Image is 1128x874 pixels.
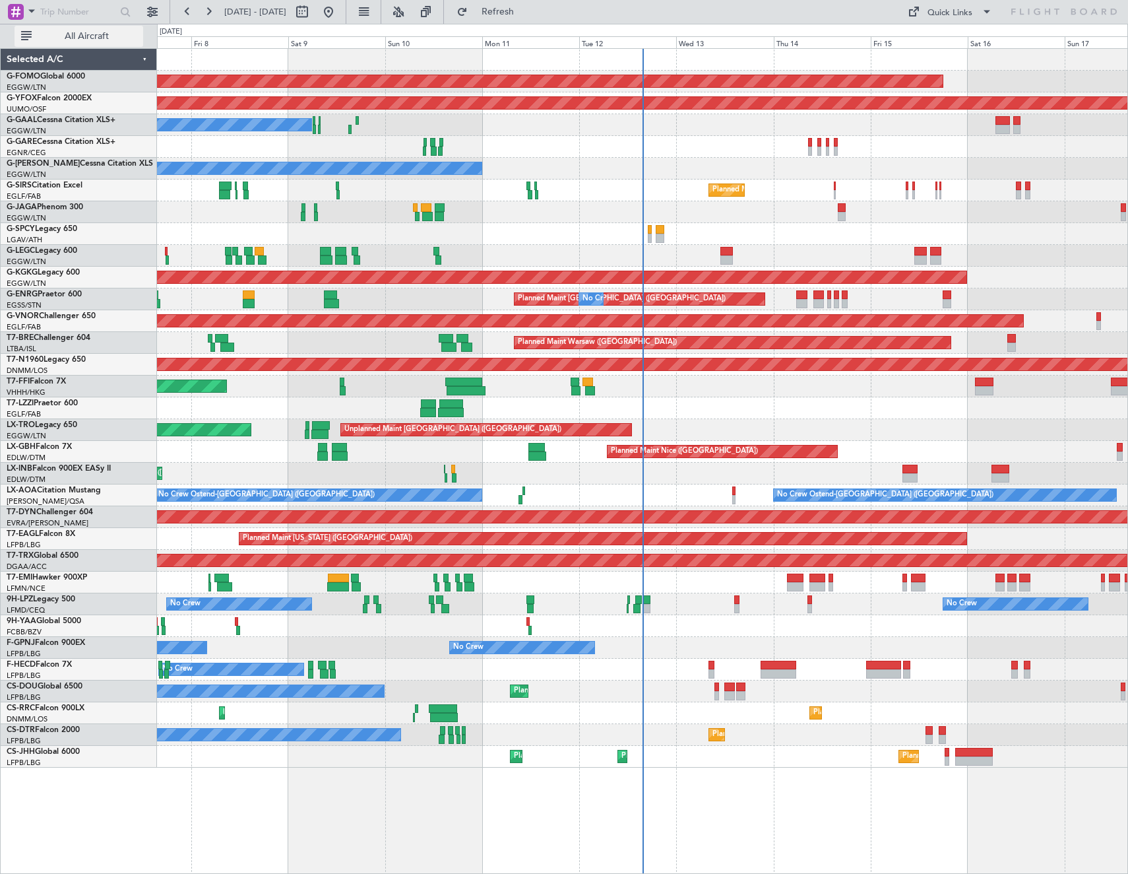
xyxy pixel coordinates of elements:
[81,463,237,483] div: Unplanned Maint Nice ([GEOGRAPHIC_DATA])
[7,126,46,136] a: EGGW/LTN
[813,703,950,723] div: Planned Maint Lagos ([PERSON_NAME])
[7,148,46,158] a: EGNR/CEG
[7,366,47,376] a: DNMM/LOS
[676,36,773,48] div: Wed 13
[7,312,96,320] a: G-VNORChallenger 650
[927,7,972,20] div: Quick Links
[712,725,780,745] div: Planned Maint Sofia
[7,736,41,746] a: LFPB/LBG
[7,182,32,189] span: G-SIRS
[7,552,78,560] a: T7-TRXGlobal 6500
[7,182,82,189] a: G-SIRSCitation Excel
[777,485,993,505] div: No Crew Ostend-[GEOGRAPHIC_DATA] ([GEOGRAPHIC_DATA])
[7,530,75,538] a: T7-EAGLFalcon 8X
[7,409,41,419] a: EGLF/FAB
[7,574,32,582] span: T7-EMI
[621,747,829,766] div: Planned Maint [GEOGRAPHIC_DATA] ([GEOGRAPHIC_DATA])
[871,36,968,48] div: Fri 15
[7,465,32,473] span: LX-INB
[7,322,41,332] a: EGLF/FAB
[7,758,41,768] a: LFPB/LBG
[7,496,84,506] a: [PERSON_NAME]/QSA
[7,269,38,277] span: G-KGKG
[514,681,722,701] div: Planned Maint [GEOGRAPHIC_DATA] ([GEOGRAPHIC_DATA])
[7,290,38,298] span: G-ENRG
[774,36,871,48] div: Thu 14
[385,36,482,48] div: Sun 10
[7,138,115,146] a: G-GARECessna Citation XLS+
[15,26,143,47] button: All Aircraft
[7,562,47,572] a: DGAA/ACC
[7,356,86,364] a: T7-N1960Legacy 650
[7,627,42,637] a: FCBB/BZV
[7,138,37,146] span: G-GARE
[611,442,758,461] div: Planned Maint Nice ([GEOGRAPHIC_DATA])
[901,1,999,22] button: Quick Links
[7,530,39,538] span: T7-EAGL
[7,617,81,625] a: 9H-YAAGlobal 5000
[7,235,42,245] a: LGAV/ATH
[223,703,393,723] div: Planned Maint Larnaca ([GEOGRAPHIC_DATA] Intl)
[7,225,35,233] span: G-SPCY
[7,116,115,124] a: G-GAALCessna Citation XLS+
[7,290,82,298] a: G-ENRGPraetor 600
[7,508,36,516] span: T7-DYN
[7,649,41,659] a: LFPB/LBG
[7,508,93,516] a: T7-DYNChallenger 604
[7,83,46,92] a: EGGW/LTN
[7,453,46,463] a: EDLW/DTM
[7,574,87,582] a: T7-EMIHawker 900XP
[344,420,561,440] div: Unplanned Maint [GEOGRAPHIC_DATA] ([GEOGRAPHIC_DATA])
[7,661,72,669] a: F-HECDFalcon 7X
[7,584,46,593] a: LFMN/NCE
[7,73,40,81] span: G-FOMO
[7,247,35,255] span: G-LEGC
[7,639,35,647] span: F-GPNJ
[7,160,80,168] span: G-[PERSON_NAME]
[7,726,80,734] a: CS-DTRFalcon 2000
[7,312,39,320] span: G-VNOR
[7,225,77,233] a: G-SPCYLegacy 650
[170,594,201,614] div: No Crew
[7,475,46,485] a: EDLW/DTM
[7,704,35,712] span: CS-RRC
[7,661,36,669] span: F-HECD
[7,334,34,342] span: T7-BRE
[40,2,116,22] input: Trip Number
[7,704,84,712] a: CS-RRCFalcon 900LX
[7,726,35,734] span: CS-DTR
[7,94,37,102] span: G-YFOX
[224,6,286,18] span: [DATE] - [DATE]
[518,333,677,353] div: Planned Maint Warsaw ([GEOGRAPHIC_DATA])
[7,170,46,180] a: EGGW/LTN
[7,213,46,223] a: EGGW/LTN
[514,747,722,766] div: Planned Maint [GEOGRAPHIC_DATA] ([GEOGRAPHIC_DATA])
[158,485,375,505] div: No Crew Ostend-[GEOGRAPHIC_DATA] ([GEOGRAPHIC_DATA])
[7,617,36,625] span: 9H-YAA
[579,36,676,48] div: Tue 12
[7,399,34,407] span: T7-LZZI
[7,639,85,647] a: F-GPNJFalcon 900EX
[7,399,78,407] a: T7-LZZIPraetor 600
[7,387,46,397] a: VHHH/HKG
[7,160,153,168] a: G-[PERSON_NAME]Cessna Citation XLS
[453,638,484,657] div: No Crew
[162,659,193,679] div: No Crew
[288,36,385,48] div: Sat 9
[7,714,47,724] a: DNMM/LOS
[470,7,526,17] span: Refresh
[7,487,37,494] span: LX-AOA
[7,748,35,756] span: CS-JHH
[7,378,66,386] a: T7-FFIFalcon 7X
[7,671,41,681] a: LFPB/LBG
[7,683,82,690] a: CS-DOUGlobal 6500
[968,36,1065,48] div: Sat 16
[34,32,139,41] span: All Aircraft
[582,289,613,309] div: No Crew
[7,269,80,277] a: G-KGKGLegacy 600
[160,26,182,38] div: [DATE]
[7,443,36,451] span: LX-GBH
[7,595,33,603] span: 9H-LPZ
[7,421,77,429] a: LX-TROLegacy 650
[947,594,977,614] div: No Crew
